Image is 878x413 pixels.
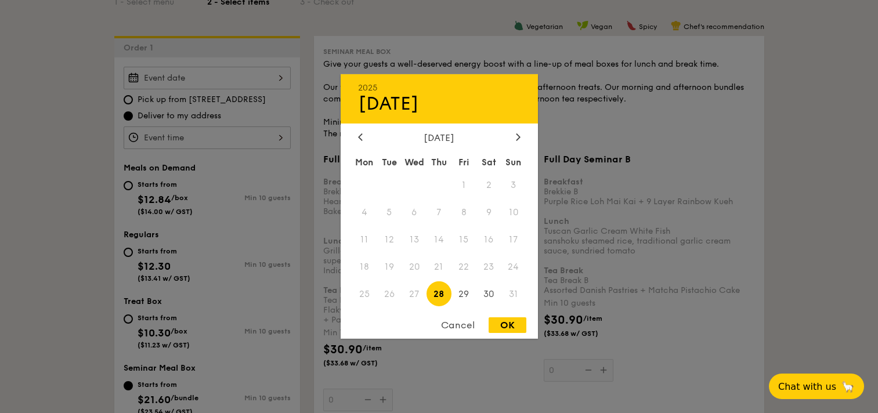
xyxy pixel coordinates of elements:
span: 14 [427,227,451,252]
span: 22 [451,254,476,279]
span: 12 [377,227,402,252]
span: 26 [377,281,402,306]
div: [DATE] [358,132,521,143]
span: 9 [476,200,501,225]
div: Sun [501,152,526,173]
span: 21 [427,254,451,279]
span: 25 [352,281,377,306]
div: Sat [476,152,501,173]
span: 28 [427,281,451,306]
span: 27 [402,281,427,306]
span: 15 [451,227,476,252]
span: 19 [377,254,402,279]
span: 13 [402,227,427,252]
span: 16 [476,227,501,252]
div: 2025 [358,83,521,93]
span: 2 [476,173,501,198]
div: [DATE] [358,93,521,115]
div: Mon [352,152,377,173]
div: OK [489,317,526,333]
span: 31 [501,281,526,306]
span: 1 [451,173,476,198]
span: 🦙 [841,380,855,393]
span: 20 [402,254,427,279]
span: 11 [352,227,377,252]
div: Wed [402,152,427,173]
span: 8 [451,200,476,225]
span: 17 [501,227,526,252]
span: 5 [377,200,402,225]
span: 3 [501,173,526,198]
button: Chat with us🦙 [769,374,864,399]
span: 4 [352,200,377,225]
div: Cancel [429,317,486,333]
span: 23 [476,254,501,279]
span: 7 [427,200,451,225]
span: 6 [402,200,427,225]
span: 29 [451,281,476,306]
span: 30 [476,281,501,306]
div: Fri [451,152,476,173]
div: Tue [377,152,402,173]
span: 18 [352,254,377,279]
span: 24 [501,254,526,279]
div: Thu [427,152,451,173]
span: Chat with us [778,381,836,392]
span: 10 [501,200,526,225]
